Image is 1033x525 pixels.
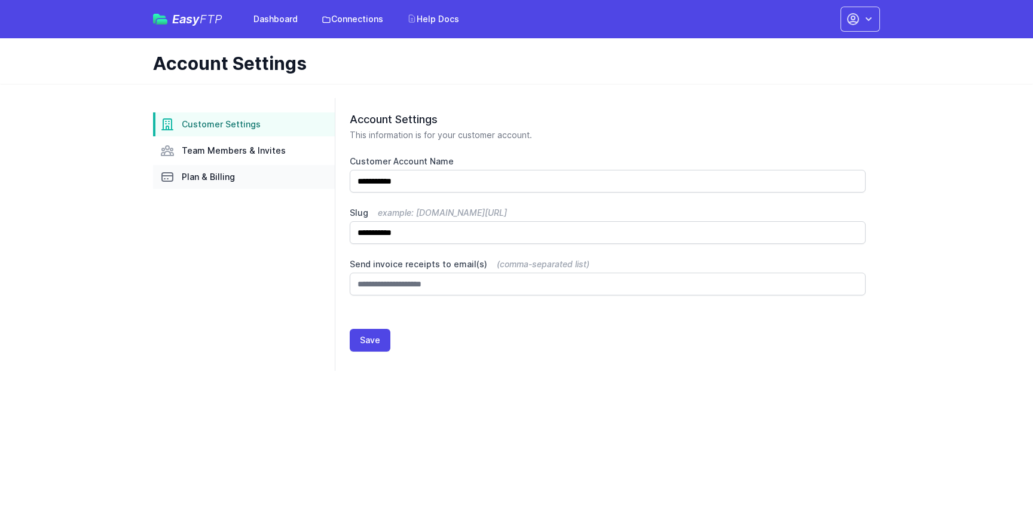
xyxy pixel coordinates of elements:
[153,14,167,25] img: easyftp_logo.png
[350,112,866,127] h2: Account Settings
[153,139,335,163] a: Team Members & Invites
[153,53,870,74] h1: Account Settings
[182,118,261,130] span: Customer Settings
[400,8,466,30] a: Help Docs
[200,12,222,26] span: FTP
[378,207,507,218] span: example: [DOMAIN_NAME][URL]
[314,8,390,30] a: Connections
[153,112,335,136] a: Customer Settings
[182,171,235,183] span: Plan & Billing
[497,259,589,269] span: (comma-separated list)
[350,258,866,270] label: Send invoice receipts to email(s)
[350,329,390,352] button: Save
[172,13,222,25] span: Easy
[153,13,222,25] a: EasyFTP
[350,207,866,219] label: Slug
[350,155,866,167] label: Customer Account Name
[182,145,286,157] span: Team Members & Invites
[153,165,335,189] a: Plan & Billing
[246,8,305,30] a: Dashboard
[350,129,866,141] p: This information is for your customer account.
